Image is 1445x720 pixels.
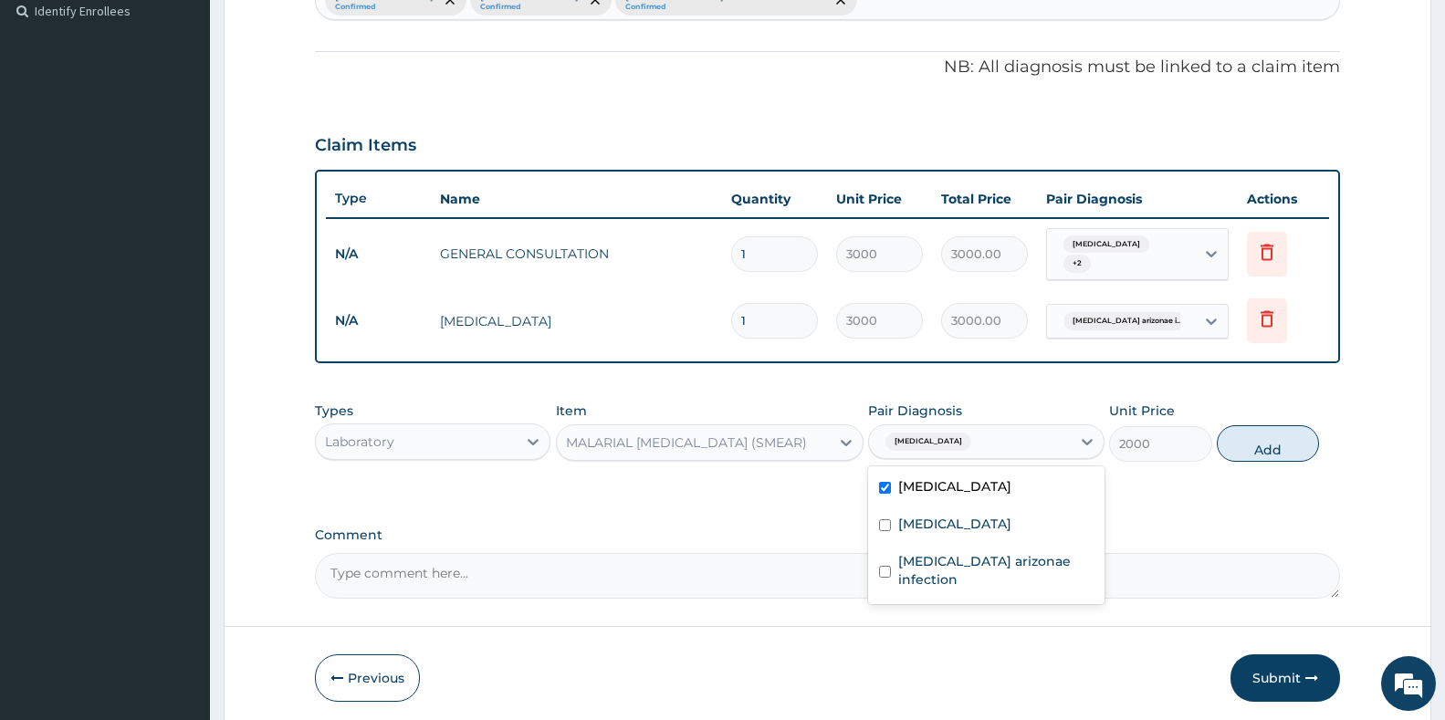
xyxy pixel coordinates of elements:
[722,181,827,217] th: Quantity
[1230,654,1340,702] button: Submit
[556,402,587,420] label: Item
[898,515,1011,533] label: [MEDICAL_DATA]
[1037,181,1238,217] th: Pair Diagnosis
[431,235,722,272] td: GENERAL CONSULTATION
[480,3,579,12] small: Confirmed
[1109,402,1175,420] label: Unit Price
[315,403,353,419] label: Types
[898,552,1093,589] label: [MEDICAL_DATA] arizonae infection
[315,136,416,156] h3: Claim Items
[335,3,434,12] small: Confirmed
[34,91,74,137] img: d_794563401_company_1708531726252_794563401
[827,181,932,217] th: Unit Price
[431,303,722,339] td: [MEDICAL_DATA]
[315,527,1340,543] label: Comment
[325,433,394,451] div: Laboratory
[1063,235,1149,254] span: [MEDICAL_DATA]
[9,498,348,562] textarea: Type your message and hit 'Enter'
[932,181,1037,217] th: Total Price
[95,102,307,126] div: Chat with us now
[898,477,1011,496] label: [MEDICAL_DATA]
[1217,425,1319,462] button: Add
[1063,312,1191,330] span: [MEDICAL_DATA] arizonae i...
[326,237,431,271] td: N/A
[299,9,343,53] div: Minimize live chat window
[326,182,431,215] th: Type
[315,56,1340,79] p: NB: All diagnosis must be linked to a claim item
[625,3,824,12] small: Confirmed
[431,181,722,217] th: Name
[315,654,420,702] button: Previous
[868,402,962,420] label: Pair Diagnosis
[106,230,252,414] span: We're online!
[1238,181,1329,217] th: Actions
[326,304,431,338] td: N/A
[885,433,971,451] span: [MEDICAL_DATA]
[566,433,807,452] div: MALARIAL [MEDICAL_DATA] (SMEAR)
[1063,255,1091,273] span: + 2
